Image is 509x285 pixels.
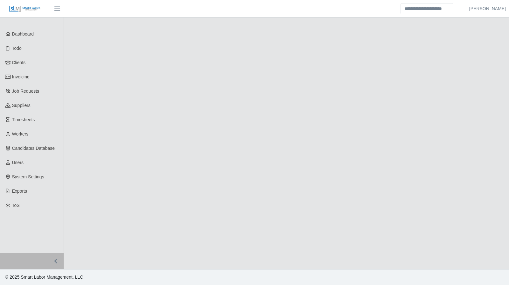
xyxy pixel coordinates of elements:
[12,60,26,65] span: Clients
[12,203,20,208] span: ToS
[5,275,83,280] span: © 2025 Smart Labor Management, LLC
[12,31,34,36] span: Dashboard
[12,74,30,79] span: Invoicing
[9,5,41,12] img: SLM Logo
[12,89,39,94] span: Job Requests
[469,5,506,12] a: [PERSON_NAME]
[12,117,35,122] span: Timesheets
[12,174,44,179] span: System Settings
[12,131,29,136] span: Workers
[12,160,24,165] span: Users
[12,146,55,151] span: Candidates Database
[12,103,31,108] span: Suppliers
[12,189,27,194] span: Exports
[401,3,453,14] input: Search
[12,46,22,51] span: Todo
